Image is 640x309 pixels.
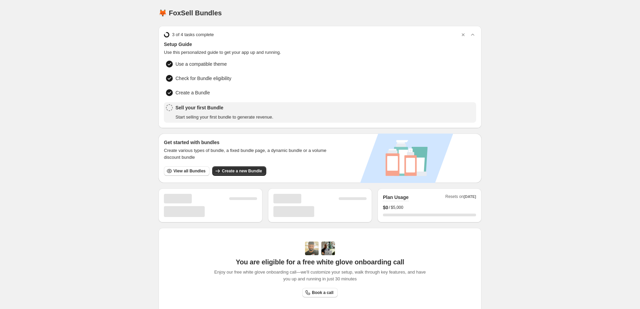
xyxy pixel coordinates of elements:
[383,204,476,211] div: /
[173,168,205,174] span: View all Bundles
[164,147,333,161] span: Create various types of bundle, a fixed bundle page, a dynamic bundle or a volume discount bundle
[164,49,476,56] span: Use this personalized guide to get your app up and running.
[164,41,476,48] span: Setup Guide
[383,204,388,211] span: $ 0
[236,258,404,266] span: You are eligible for a free white glove onboarding call
[175,75,231,82] span: Check for Bundle eligibility
[175,61,227,67] span: Use a compatible theme
[172,31,214,38] span: 3 of 4 tasks complete
[164,166,209,176] button: View all Bundles
[305,242,319,255] img: Adi
[158,9,222,17] h1: 🦊 FoxSell Bundles
[302,288,337,297] a: Book a call
[222,168,262,174] span: Create a new Bundle
[391,205,403,210] span: $5,000
[175,104,273,111] span: Sell your first Bundle
[211,269,430,282] span: Enjoy our free white glove onboarding call—we'll customize your setup, walk through key features,...
[321,242,335,255] img: Prakhar
[164,139,333,146] h3: Get started with bundles
[445,194,476,201] span: Resets on
[383,194,408,201] h2: Plan Usage
[175,89,274,96] span: Create a Bundle
[212,166,266,176] button: Create a new Bundle
[312,290,333,295] span: Book a call
[464,195,476,199] span: [DATE]
[175,114,273,121] span: Start selling your first bundle to generate revenue.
